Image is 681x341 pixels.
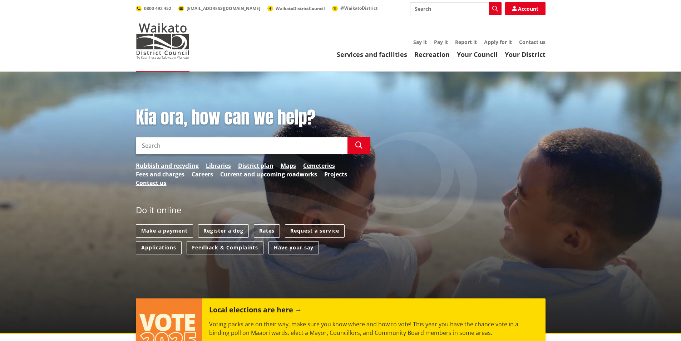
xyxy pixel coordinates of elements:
[285,224,345,238] a: Request a service
[178,5,260,11] a: [EMAIL_ADDRESS][DOMAIN_NAME]
[505,2,546,15] a: Account
[206,161,231,170] a: Libraries
[324,170,347,179] a: Projects
[136,107,370,128] h1: Kia ora, how can we help?
[136,137,347,154] input: Search input
[281,161,296,170] a: Maps
[220,170,317,179] a: Current and upcoming roadworks
[209,306,302,316] h2: Local elections are here
[187,5,260,11] span: [EMAIL_ADDRESS][DOMAIN_NAME]
[410,2,502,15] input: Search input
[254,224,280,238] a: Rates
[144,5,171,11] span: 0800 492 452
[340,5,377,11] span: @WaikatoDistrict
[187,241,263,254] a: Feedback & Complaints
[268,241,319,254] a: Have your say
[303,161,335,170] a: Cemeteries
[332,5,377,11] a: @WaikatoDistrict
[136,5,171,11] a: 0800 492 452
[414,50,450,59] a: Recreation
[198,224,249,238] a: Register a dog
[136,23,189,59] img: Waikato District Council - Te Kaunihera aa Takiwaa o Waikato
[209,320,538,337] p: Voting packs are on their way, make sure you know where and how to vote! This year you have the c...
[457,50,498,59] a: Your Council
[136,161,199,170] a: Rubbish and recycling
[136,224,193,238] a: Make a payment
[413,39,427,45] a: Say it
[238,161,273,170] a: District plan
[136,170,184,179] a: Fees and charges
[519,39,546,45] a: Contact us
[136,205,181,218] h2: Do it online
[136,179,167,187] a: Contact us
[505,50,546,59] a: Your District
[136,241,182,254] a: Applications
[484,39,512,45] a: Apply for it
[276,5,325,11] span: WaikatoDistrictCouncil
[434,39,448,45] a: Pay it
[337,50,407,59] a: Services and facilities
[267,5,325,11] a: WaikatoDistrictCouncil
[192,170,213,179] a: Careers
[455,39,477,45] a: Report it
